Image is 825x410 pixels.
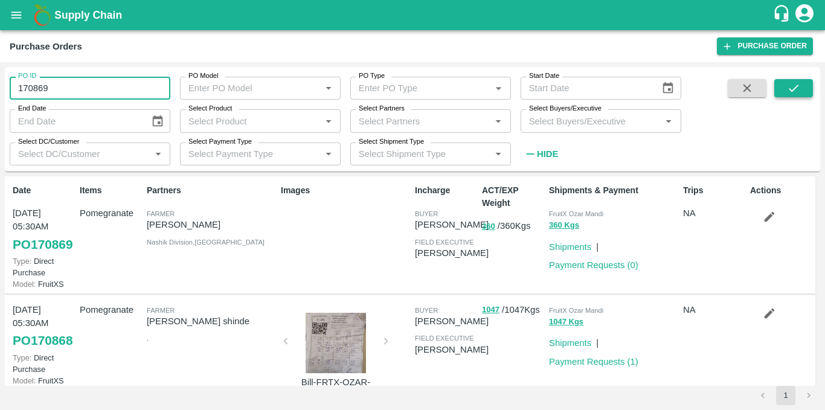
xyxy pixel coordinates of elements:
[549,315,583,329] button: 1047 Kgs
[683,207,745,220] p: NA
[13,207,75,234] p: [DATE] 05:30AM
[490,80,506,96] button: Open
[415,246,489,260] p: [PERSON_NAME]
[13,375,75,386] p: FruitXS
[184,113,317,129] input: Select Product
[359,71,385,81] label: PO Type
[321,146,336,162] button: Open
[13,184,75,197] p: Date
[13,278,75,290] p: FruitXS
[591,332,599,350] div: |
[13,352,75,375] p: Direct Purchase
[415,239,474,246] span: field executive
[521,144,562,164] button: Hide
[490,146,506,162] button: Open
[776,386,795,405] button: page 1
[188,104,232,114] label: Select Product
[18,137,79,147] label: Select DC/Customer
[591,235,599,254] div: |
[683,184,745,197] p: Trips
[549,210,603,217] span: FruitX Ozar Mandi
[490,114,506,129] button: Open
[751,386,820,405] nav: pagination navigation
[415,218,489,231] p: [PERSON_NAME]
[354,113,487,129] input: Select Partners
[549,242,591,252] a: Shipments
[13,303,75,330] p: [DATE] 05:30AM
[521,77,652,100] input: Start Date
[415,343,489,356] p: [PERSON_NAME]
[415,307,438,314] span: buyer
[147,218,276,231] p: [PERSON_NAME]
[147,239,265,246] span: Nashik Division , [GEOGRAPHIC_DATA]
[13,330,72,351] a: PO170868
[482,303,499,317] button: 1047
[772,4,794,26] div: customer-support
[30,3,54,27] img: logo
[10,109,141,132] input: End Date
[529,71,559,81] label: Start Date
[18,71,36,81] label: PO ID
[359,104,405,114] label: Select Partners
[354,80,487,96] input: Enter PO Type
[10,39,82,54] div: Purchase Orders
[482,220,495,234] button: 360
[184,80,317,96] input: Enter PO Model
[683,303,745,316] p: NA
[188,137,252,147] label: Select Payment Type
[482,303,544,317] p: / 1047 Kgs
[80,207,142,220] p: Pomegranate
[147,335,149,342] span: ,
[147,184,276,197] p: Partners
[150,146,166,162] button: Open
[54,9,122,21] b: Supply Chain
[750,184,812,197] p: Actions
[529,104,602,114] label: Select Buyers/Executive
[415,184,477,197] p: Incharge
[184,146,301,162] input: Select Payment Type
[13,376,36,385] span: Model:
[549,184,678,197] p: Shipments & Payment
[549,260,638,270] a: Payment Requests (0)
[549,307,603,314] span: FruitX Ozar Mandi
[794,2,815,28] div: account of current user
[54,7,772,24] a: Supply Chain
[147,315,276,328] p: [PERSON_NAME] shinde
[549,357,638,367] a: Payment Requests (1)
[80,303,142,316] p: Pomegranate
[10,77,170,100] input: Enter PO ID
[147,307,175,314] span: Farmer
[13,255,75,278] p: Direct Purchase
[537,149,558,159] strong: Hide
[18,104,46,114] label: End Date
[656,77,679,100] button: Choose date
[415,335,474,342] span: field executive
[80,184,142,197] p: Items
[13,353,31,362] span: Type:
[321,80,336,96] button: Open
[354,146,472,162] input: Select Shipment Type
[524,113,658,129] input: Select Buyers/Executive
[482,219,544,233] p: / 360 Kgs
[146,110,169,133] button: Choose date
[281,184,410,197] p: Images
[13,234,72,255] a: PO170869
[549,219,579,232] button: 360 Kgs
[359,137,424,147] label: Select Shipment Type
[13,146,147,162] input: Select DC/Customer
[661,114,676,129] button: Open
[415,210,438,217] span: buyer
[188,71,219,81] label: PO Model
[717,37,813,55] a: Purchase Order
[482,184,544,210] p: ACT/EXP Weight
[2,1,30,29] button: open drawer
[13,280,36,289] span: Model:
[321,114,336,129] button: Open
[415,315,489,328] p: [PERSON_NAME]
[549,338,591,348] a: Shipments
[13,257,31,266] span: Type:
[147,210,175,217] span: Farmer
